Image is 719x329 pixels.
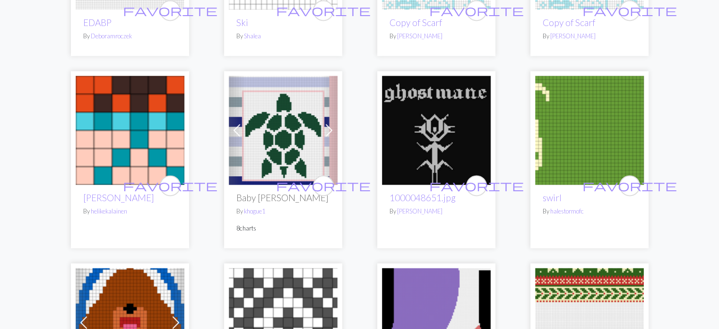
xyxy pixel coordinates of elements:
a: Meg March Cuff [229,317,338,326]
p: By [236,207,330,216]
a: [PERSON_NAME] [397,32,442,40]
p: By [390,32,483,41]
button: favourite [619,175,640,196]
span: favorite [429,178,524,193]
a: EDABP [83,17,112,28]
a: helikekalainen [91,207,127,215]
a: Dark Side of the Mooncrush [382,317,491,326]
span: favorite [582,3,677,18]
p: By [236,32,330,41]
a: Shalea [244,32,261,40]
i: favourite [276,176,371,195]
a: Ski [236,17,248,28]
button: favourite [313,175,334,196]
a: [PERSON_NAME] [550,32,596,40]
h2: Baby [PERSON_NAME] [236,192,330,203]
i: favourite [123,176,217,195]
p: By [543,207,636,216]
img: Sea Turtle [229,76,338,185]
button: favourite [160,175,181,196]
p: By [83,32,177,41]
img: 1000048651.jpg [382,76,491,185]
a: [PERSON_NAME] [83,192,154,203]
img: alasuq Jarno [76,76,184,185]
a: 1000048651.jpg [390,192,456,203]
span: favorite [276,178,371,193]
p: 8 charts [236,224,330,233]
a: Christmas sock [535,317,644,326]
i: favourite [276,1,371,20]
a: [PERSON_NAME] [397,207,442,215]
p: By [543,32,636,41]
a: swirl [543,192,562,203]
i: favourite [582,1,677,20]
span: favorite [276,3,371,18]
a: Sea Turtle [229,124,338,133]
span: favorite [123,178,217,193]
a: halestormofc [550,207,584,215]
a: swirl [535,124,644,133]
i: favourite [123,1,217,20]
p: By [83,207,177,216]
a: khogue1 [244,207,265,215]
a: alasuq Jarno [76,124,184,133]
button: favourite [466,175,487,196]
img: swirl [535,76,644,185]
span: favorite [582,178,677,193]
i: favourite [429,1,524,20]
span: favorite [123,3,217,18]
p: By [390,207,483,216]
span: favorite [429,3,524,18]
a: Copy of Scarf [390,17,442,28]
i: favourite [582,176,677,195]
a: duggee blue circle red shirt.png [76,317,184,326]
i: favourite [429,176,524,195]
a: Copy of Scarf [543,17,595,28]
a: 1000048651.jpg [382,124,491,133]
a: Deboramroczek [91,32,132,40]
